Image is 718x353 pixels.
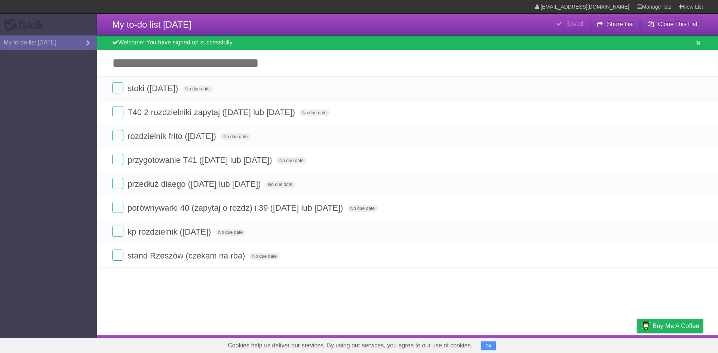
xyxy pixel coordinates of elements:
[590,18,640,31] button: Share List
[656,337,703,351] a: Suggest a feature
[182,86,213,92] span: No due date
[299,109,329,116] span: No due date
[112,178,123,189] label: Done
[4,18,49,32] div: Flask
[128,227,213,236] span: kp rozdzielnik ([DATE])
[347,205,378,212] span: No due date
[112,130,123,141] label: Done
[112,154,123,165] label: Done
[562,337,592,351] a: Developers
[265,181,295,188] span: No due date
[220,133,251,140] span: No due date
[112,226,123,237] label: Done
[112,202,123,213] label: Done
[128,203,345,213] span: porównywarki 40 (zapytaj o rozdz) i 39 ([DATE] lub [DATE])
[537,337,553,351] a: About
[128,131,218,141] span: rozdzielnik frito ([DATE])
[641,319,651,332] img: Buy me a coffee
[97,35,718,50] div: Welcome! You have signed up successfully.
[637,319,703,333] a: Buy me a coffee
[128,108,297,117] span: T40 2 rozdzielniki zapytaj ([DATE] lub [DATE])
[112,106,123,117] label: Done
[220,338,480,353] span: Cookies help us deliver our services. By using our services, you agree to our use of cookies.
[128,84,180,93] span: stoki ([DATE])
[112,19,191,30] span: My to-do list [DATE]
[128,155,274,165] span: przygotowanie T41 ([DATE] lub [DATE])
[215,229,246,236] span: No due date
[481,341,496,350] button: OK
[112,82,123,93] label: Done
[276,157,307,164] span: No due date
[653,319,699,332] span: Buy me a coffee
[602,337,618,351] a: Terms
[627,337,647,351] a: Privacy
[566,21,583,27] b: Saved
[607,21,634,27] b: Share List
[641,18,703,31] button: Clone This List
[128,179,263,189] span: przedłuż diaego ([DATE] lub [DATE])
[249,253,279,260] span: No due date
[112,250,123,261] label: Done
[128,251,247,260] span: stand Rzeszów (czekam na rba)
[658,21,697,27] b: Clone This List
